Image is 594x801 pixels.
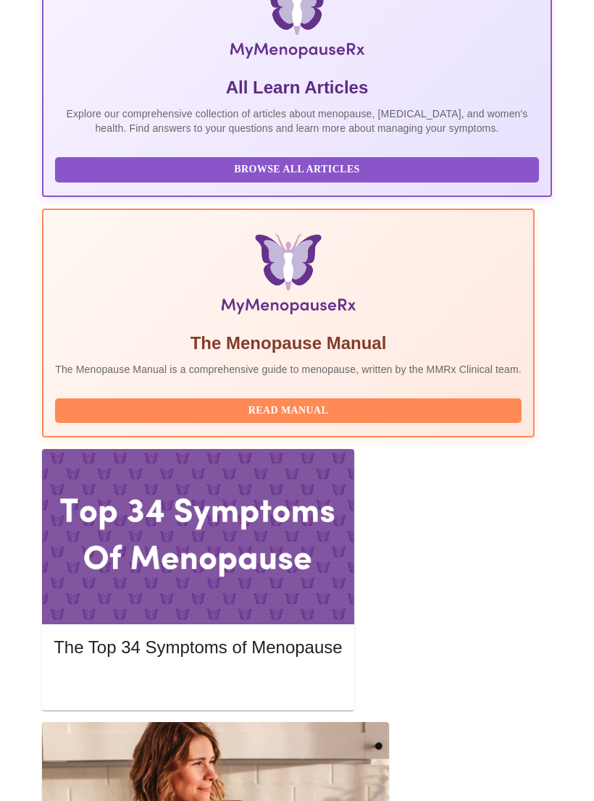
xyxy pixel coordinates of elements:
span: Browse All Articles [70,161,524,179]
a: Read More [54,678,346,690]
h5: All Learn Articles [55,76,539,99]
img: Menopause Manual [129,233,447,320]
button: Read More [54,673,342,698]
p: The Menopause Manual is a comprehensive guide to menopause, written by the MMRx Clinical team. [55,362,522,377]
a: Browse All Articles [55,162,543,175]
button: Read Manual [55,398,522,424]
h5: The Top 34 Symptoms of Menopause [54,636,342,659]
a: Read Manual [55,403,525,416]
span: Read More [68,676,327,695]
h5: The Menopause Manual [55,332,522,355]
span: Read Manual [70,402,507,420]
button: Browse All Articles [55,157,539,183]
p: Explore our comprehensive collection of articles about menopause, [MEDICAL_DATA], and women's hea... [55,106,539,135]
